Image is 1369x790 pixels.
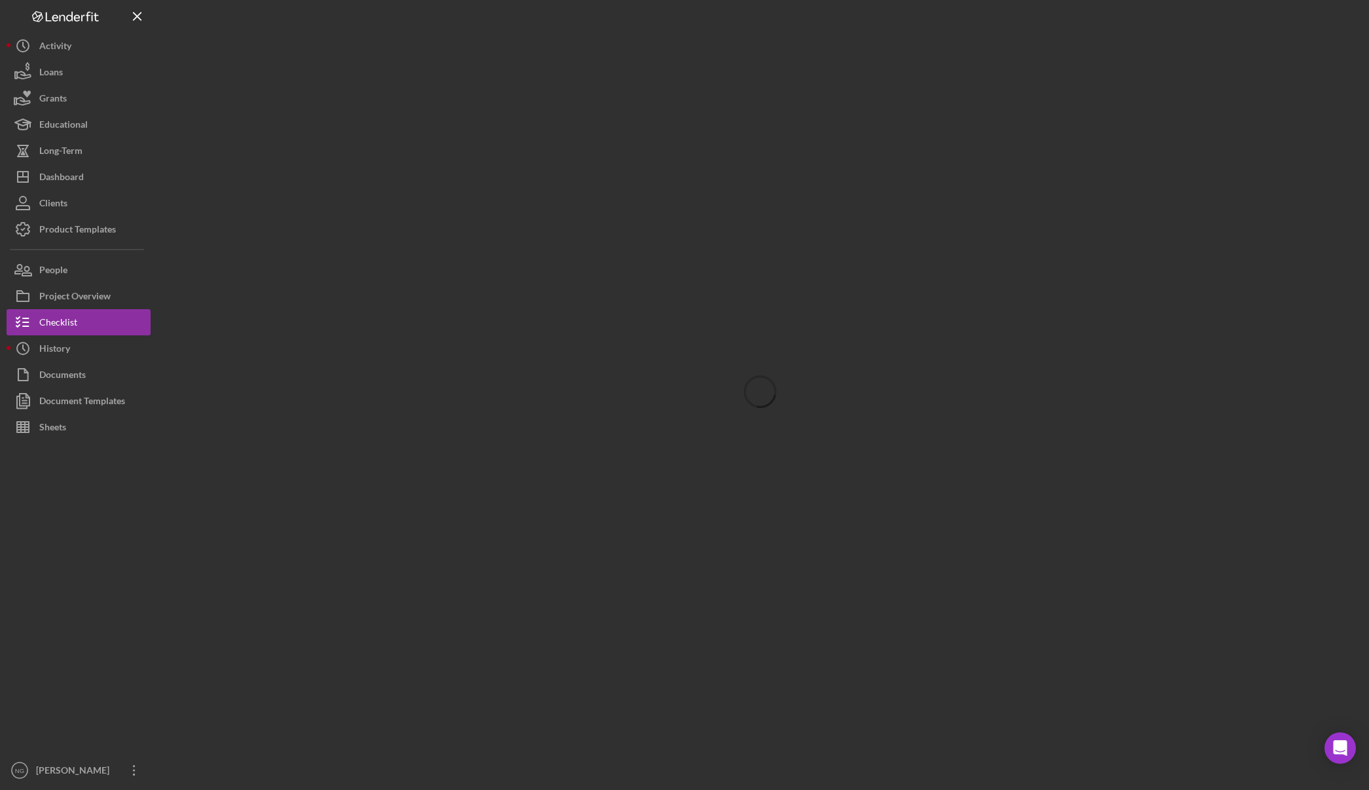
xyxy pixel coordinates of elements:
[39,335,70,365] div: History
[7,257,151,283] button: People
[7,190,151,216] button: Clients
[7,111,151,138] button: Educational
[7,33,151,59] button: Activity
[7,414,151,440] button: Sheets
[39,164,84,193] div: Dashboard
[39,309,77,339] div: Checklist
[33,757,118,787] div: [PERSON_NAME]
[7,59,151,85] button: Loans
[7,283,151,309] button: Project Overview
[39,283,111,312] div: Project Overview
[7,757,151,783] button: NG[PERSON_NAME]
[39,414,66,443] div: Sheets
[39,257,67,286] div: People
[39,59,63,88] div: Loans
[7,85,151,111] button: Grants
[1324,732,1356,764] div: Open Intercom Messenger
[39,190,67,219] div: Clients
[39,85,67,115] div: Grants
[39,216,116,246] div: Product Templates
[7,309,151,335] button: Checklist
[39,388,125,417] div: Document Templates
[7,388,151,414] button: Document Templates
[39,111,88,141] div: Educational
[15,767,24,774] text: NG
[7,164,151,190] button: Dashboard
[7,362,151,388] button: Documents
[39,138,82,167] div: Long-Term
[39,33,71,62] div: Activity
[39,362,86,391] div: Documents
[7,216,151,242] button: Product Templates
[7,335,151,362] button: History
[7,138,151,164] button: Long-Term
